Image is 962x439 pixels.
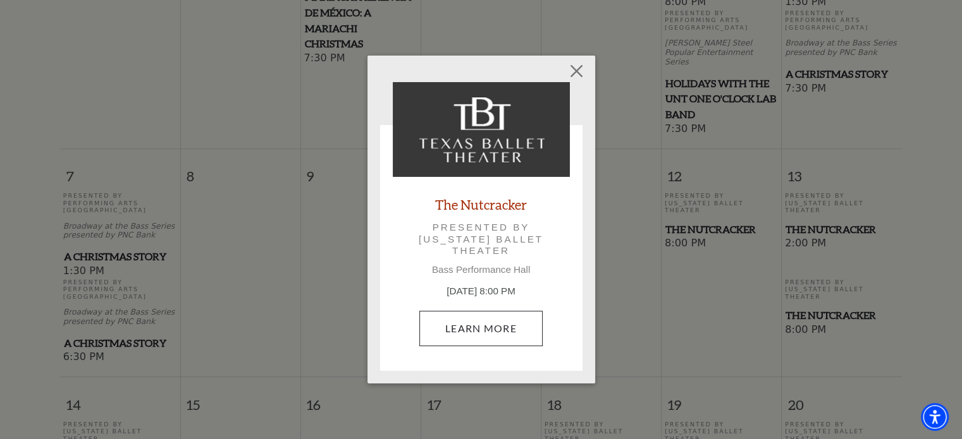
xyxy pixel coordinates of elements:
p: Presented by [US_STATE] Ballet Theater [410,222,552,256]
button: Close [564,59,588,83]
a: The Nutcracker [435,196,527,213]
img: The Nutcracker [393,82,570,177]
a: December 12, 8:00 PM Learn More [419,311,543,346]
div: Accessibility Menu [921,403,949,431]
p: Bass Performance Hall [393,264,570,275]
p: [DATE] 8:00 PM [393,284,570,299]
